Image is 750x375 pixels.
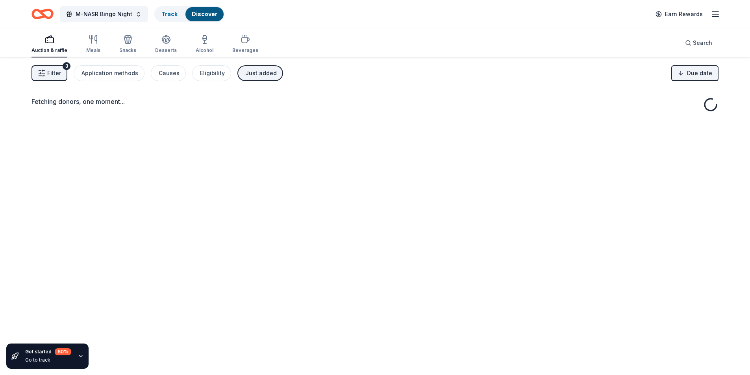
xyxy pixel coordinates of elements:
[119,31,136,57] button: Snacks
[232,31,258,57] button: Beverages
[237,65,283,81] button: Just added
[31,47,67,54] div: Auction & raffle
[200,68,225,78] div: Eligibility
[47,68,61,78] span: Filter
[31,65,67,81] button: Filter3
[155,31,177,57] button: Desserts
[679,35,719,51] button: Search
[81,68,138,78] div: Application methods
[687,68,712,78] span: Due date
[196,47,213,54] div: Alcohol
[155,47,177,54] div: Desserts
[159,68,180,78] div: Causes
[74,65,144,81] button: Application methods
[60,6,148,22] button: M-NASR Bingo Night
[25,357,71,363] div: Go to track
[31,31,67,57] button: Auction & raffle
[55,348,71,355] div: 60 %
[154,6,224,22] button: TrackDiscover
[192,65,231,81] button: Eligibility
[31,97,719,106] div: Fetching donors, one moment...
[31,5,54,23] a: Home
[245,68,277,78] div: Just added
[76,9,132,19] span: M-NASR Bingo Night
[86,31,100,57] button: Meals
[25,348,71,355] div: Get started
[63,62,70,70] div: 3
[651,7,707,21] a: Earn Rewards
[232,47,258,54] div: Beverages
[671,65,719,81] button: Due date
[86,47,100,54] div: Meals
[192,11,217,17] a: Discover
[693,38,712,48] span: Search
[119,47,136,54] div: Snacks
[151,65,186,81] button: Causes
[196,31,213,57] button: Alcohol
[161,11,178,17] a: Track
